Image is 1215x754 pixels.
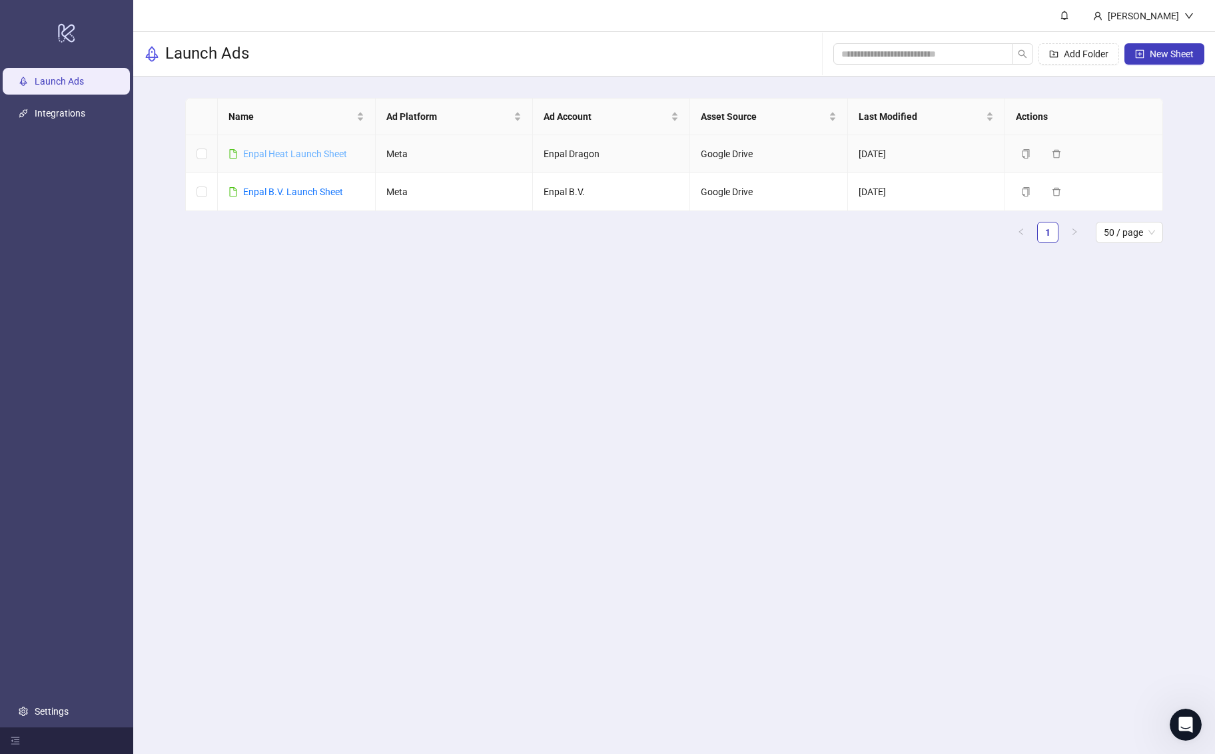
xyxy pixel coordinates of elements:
[243,149,347,159] a: Enpal Heat Launch Sheet
[9,5,34,31] button: go back
[63,436,74,447] button: Upload attachment
[533,173,690,211] td: Enpal B.V.
[57,77,132,86] b: [PERSON_NAME]
[533,99,690,135] th: Ad Account
[65,17,166,30] p: The team can also help
[35,706,69,717] a: Settings
[376,135,533,173] td: Meta
[35,108,85,119] a: Integrations
[42,436,53,447] button: Gif picker
[1064,222,1085,243] li: Next Page
[144,46,160,62] span: rocket
[208,5,234,31] button: Home
[35,76,84,87] a: Launch Ads
[1093,11,1102,21] span: user
[228,187,238,196] span: file
[1070,228,1078,236] span: right
[533,135,690,173] td: Enpal Dragon
[228,149,238,159] span: file
[1064,222,1085,243] button: right
[1011,222,1032,243] button: left
[1049,49,1058,59] span: folder-add
[228,109,353,124] span: Name
[386,109,511,124] span: Ad Platform
[1018,49,1027,59] span: search
[1184,11,1194,21] span: down
[11,103,256,462] div: Laura says…
[859,109,983,124] span: Last Modified
[848,173,1005,211] td: [DATE]
[21,436,31,447] button: Emoji picker
[544,109,668,124] span: Ad Account
[1104,222,1155,242] span: 50 / page
[848,135,1005,173] td: [DATE]
[1037,222,1058,243] li: 1
[1124,43,1204,65] button: New Sheet
[376,173,533,211] td: Meta
[40,75,53,88] img: Profile image for Laura
[1102,9,1184,23] div: [PERSON_NAME]
[1021,187,1030,196] span: copy
[65,7,81,17] h1: Fin
[1150,49,1194,59] span: New Sheet
[218,99,375,135] th: Name
[228,431,250,452] button: Send a message…
[11,408,255,431] textarea: Message…
[21,398,208,424] div: Best, [PERSON_NAME]
[11,103,218,432] div: Hi [PERSON_NAME],Thanks for reaching out!​For ad set duplication, we currently only allow overwri...
[11,736,20,745] span: menu-fold
[1038,43,1119,65] button: Add Folder
[1135,49,1144,59] span: plus-square
[376,99,533,135] th: Ad Platform
[690,173,847,211] td: Google Drive
[21,308,197,344] a: Public Roadmap – Ad Set Duplication (Age & Gender Targeting)
[701,109,825,124] span: Asset Source
[38,7,59,29] img: Profile image for Fin
[1064,49,1108,59] span: Add Folder
[1170,709,1202,741] iframe: Intercom live chat
[1052,187,1061,196] span: delete
[1096,222,1163,243] div: Page Size
[57,75,227,87] div: joined the conversation
[21,164,208,268] div: For ad set duplication, we currently only allow overwriting fields such as . The audience is alwa...
[21,268,208,359] div: That said, our Product Team already has this on their radar, though it’s not being prioritized ju...
[1038,222,1058,242] a: 1
[21,111,208,163] div: Hi [PERSON_NAME], Thanks for reaching out! ​
[1060,11,1069,20] span: bell
[1017,228,1025,236] span: left
[848,99,1005,135] th: Last Modified
[690,135,847,173] td: Google Drive
[165,43,249,65] h3: Launch Ads
[1021,149,1030,159] span: copy
[690,99,847,135] th: Asset Source
[11,73,256,103] div: Laura says…
[243,187,343,197] a: Enpal B.V. Launch Sheet
[234,5,258,29] div: Close
[32,190,204,201] b: budget, start time, and end time
[1052,149,1061,159] span: delete
[1011,222,1032,243] li: Previous Page
[21,359,208,398] div: I’ll keep an eye on it as well and let you know if there are any changes! ​
[1005,99,1162,135] th: Actions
